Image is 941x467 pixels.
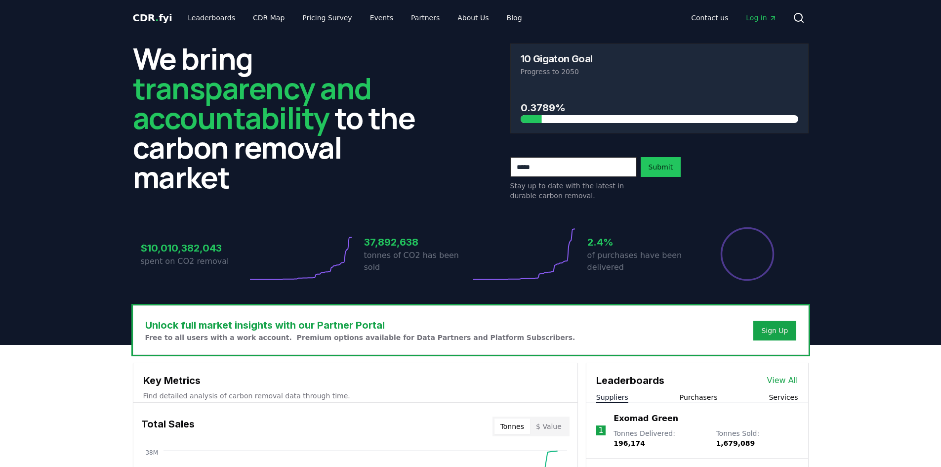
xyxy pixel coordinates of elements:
[403,9,448,27] a: Partners
[145,449,158,456] tspan: 38M
[133,68,371,138] span: transparency and accountability
[180,9,530,27] nav: Main
[133,11,172,25] a: CDR.fyi
[767,375,798,386] a: View All
[769,392,798,402] button: Services
[133,12,172,24] span: CDR fyi
[614,439,645,447] span: 196,174
[596,373,664,388] h3: Leaderboards
[521,67,798,77] p: Progress to 2050
[494,419,530,434] button: Tonnes
[521,54,593,64] h3: 10 Gigaton Goal
[145,318,575,333] h3: Unlock full market insights with our Partner Portal
[141,417,195,436] h3: Total Sales
[530,419,568,434] button: $ Value
[614,428,706,448] p: Tonnes Delivered :
[450,9,496,27] a: About Us
[143,391,568,401] p: Find detailed analysis of carbon removal data through time.
[294,9,360,27] a: Pricing Survey
[716,428,798,448] p: Tonnes Sold :
[683,9,784,27] nav: Main
[738,9,784,27] a: Log in
[180,9,243,27] a: Leaderboards
[761,326,788,336] a: Sign Up
[155,12,159,24] span: .
[364,250,471,273] p: tonnes of CO2 has been sold
[720,226,775,282] div: Percentage of sales delivered
[596,392,628,402] button: Suppliers
[598,425,603,436] p: 1
[245,9,292,27] a: CDR Map
[143,373,568,388] h3: Key Metrics
[145,333,575,342] p: Free to all users with a work account. Premium options available for Data Partners and Platform S...
[716,439,755,447] span: 1,679,089
[746,13,777,23] span: Log in
[141,255,247,267] p: spent on CO2 removal
[364,235,471,250] h3: 37,892,638
[521,100,798,115] h3: 0.3789%
[587,235,694,250] h3: 2.4%
[499,9,530,27] a: Blog
[133,43,431,192] h2: We bring to the carbon removal market
[680,392,718,402] button: Purchasers
[641,157,681,177] button: Submit
[362,9,401,27] a: Events
[141,241,247,255] h3: $10,010,382,043
[587,250,694,273] p: of purchases have been delivered
[683,9,736,27] a: Contact us
[753,321,796,340] button: Sign Up
[614,413,678,425] a: Exomad Green
[510,181,637,201] p: Stay up to date with the latest in durable carbon removal.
